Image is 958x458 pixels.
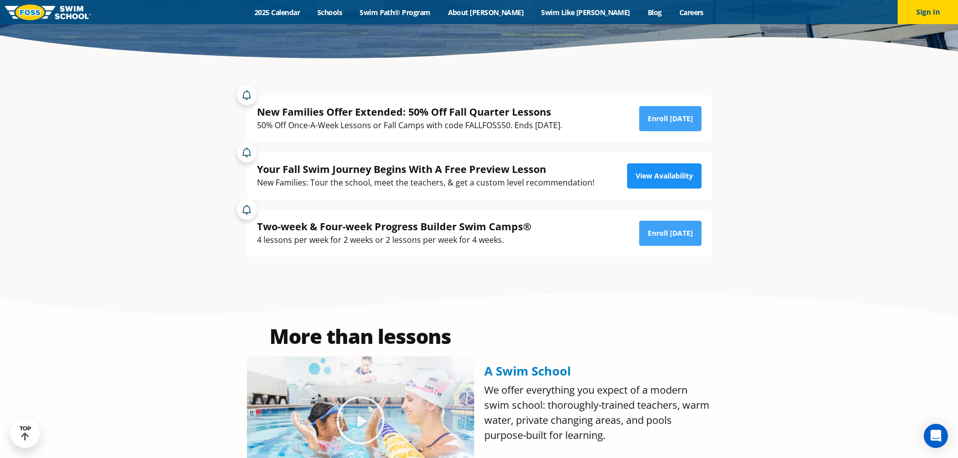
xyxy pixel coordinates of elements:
span: A Swim School [484,362,571,379]
a: Enroll [DATE] [639,221,702,246]
a: Schools [309,8,351,17]
div: 50% Off Once-A-Week Lessons or Fall Camps with code FALLFOSS50. Ends [DATE]. [257,119,562,132]
a: Swim Like [PERSON_NAME] [533,8,639,17]
a: About [PERSON_NAME] [439,8,533,17]
div: Two-week & Four-week Progress Builder Swim Camps® [257,220,532,233]
div: TOP [20,425,31,441]
div: Play Video about Olympian Regan Smith, FOSS [335,395,386,445]
a: Swim Path® Program [351,8,439,17]
div: 4 lessons per week for 2 weeks or 2 lessons per week for 4 weeks. [257,233,532,247]
span: We offer everything you expect of a modern swim school: thoroughly-trained teachers, warm water, ... [484,383,710,442]
div: New Families Offer Extended: 50% Off Fall Quarter Lessons [257,105,562,119]
div: Open Intercom Messenger [924,424,948,448]
a: View Availability [627,163,702,189]
a: 2025 Calendar [246,8,309,17]
div: New Families: Tour the school, meet the teachers, & get a custom level recommendation! [257,176,594,190]
a: Blog [639,8,670,17]
a: Careers [670,8,712,17]
a: Enroll [DATE] [639,106,702,131]
div: Your Fall Swim Journey Begins With A Free Preview Lesson [257,162,594,176]
h2: More than lessons [247,326,474,346]
img: FOSS Swim School Logo [5,5,91,20]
